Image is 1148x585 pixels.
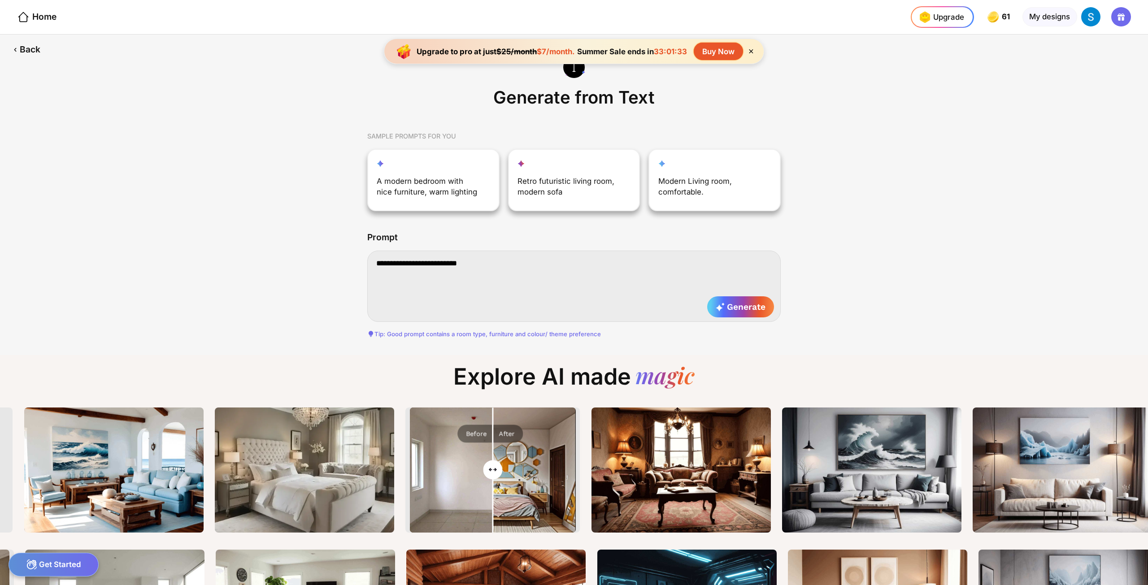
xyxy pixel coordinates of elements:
div: Tip: Good prompt contains a room type, furniture and colour/ theme preference [367,330,781,338]
div: Summer Sale ends in [575,47,689,56]
span: $25/month [496,47,537,56]
span: Generate [716,302,765,312]
img: customization-star-icon.svg [658,160,665,167]
img: Thumbnailtext2image_00673_.png [591,407,771,533]
div: Explore AI made [445,364,703,399]
div: Modern Living room, comfortable. [658,176,760,202]
div: magic [635,364,695,390]
span: 61 [1002,13,1012,21]
img: AGNmyxYihm8l598JkQ6AFcG4kEmHdCaW9cSkmZaIlas=s96-c [1081,7,1100,26]
div: Upgrade to pro at just [417,47,575,56]
img: upgrade-banner-new-year-icon.gif [393,41,415,62]
img: ThumbnailOceanlivingroom.png [24,407,204,533]
div: Buy Now [694,43,743,60]
img: After image [410,407,578,533]
span: $7/month. [537,47,575,56]
img: generate-from-text-icon.svg [563,56,585,78]
div: Generate from Text [489,84,659,114]
img: Thumbnailtext2image_00675_.png [782,407,961,533]
div: SAMPLE PROMPTS FOR YOU [367,123,781,149]
div: Get Started [9,553,99,576]
div: A modern bedroom with nice furniture, warm lighting [377,176,478,202]
img: upgrade-nav-btn-icon.gif [916,9,933,26]
div: Home [17,11,57,24]
span: 33:01:33 [654,47,687,56]
img: Thumbnailexplore-image9.png [215,407,394,533]
div: My designs [1022,7,1077,26]
div: Prompt [367,233,398,243]
div: Upgrade [916,9,964,26]
img: fill-up-your-space-star-icon.svg [517,160,525,167]
div: Retro futuristic living room, modern sofa [517,176,619,202]
img: reimagine-star-icon.svg [377,160,384,167]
